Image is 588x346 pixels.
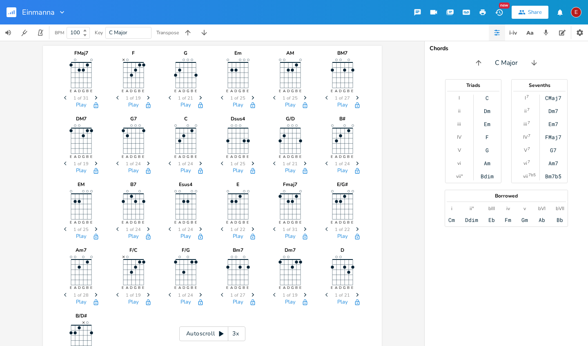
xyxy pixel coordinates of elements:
[186,154,189,159] text: G
[218,116,258,121] div: Dsus4
[512,83,567,88] div: Sevenths
[234,286,237,291] text: D
[22,9,55,16] span: Einmanna
[523,121,527,127] div: iii
[61,116,102,121] div: DM7
[335,154,338,159] text: A
[230,227,245,232] span: 1 of 22
[165,248,206,253] div: F/G
[287,220,290,225] text: D
[122,56,125,63] text: ×
[337,102,348,109] button: Play
[523,173,528,180] div: vii
[233,102,243,109] button: Play
[295,154,297,159] text: B
[278,220,281,225] text: E
[347,89,350,93] text: B
[73,89,76,93] text: A
[339,286,342,291] text: D
[218,51,258,55] div: Em
[142,154,144,159] text: E
[528,133,530,139] sup: 7
[73,154,76,159] text: A
[270,51,311,55] div: AM
[343,154,346,159] text: G
[495,58,518,68] span: C Major
[76,233,87,240] button: Play
[528,9,542,16] div: Share
[283,286,285,291] text: A
[126,89,129,93] text: A
[528,120,530,126] sup: 7
[335,220,338,225] text: A
[291,286,294,291] text: G
[178,89,181,93] text: A
[285,233,296,240] button: Play
[283,96,298,100] span: 1 of 25
[457,134,461,140] div: IV
[126,162,141,166] span: 1 of 24
[76,299,87,306] button: Play
[347,220,350,225] text: B
[337,299,348,306] button: Play
[90,286,92,291] text: E
[78,89,80,93] text: D
[548,108,558,114] div: Dm7
[243,220,245,225] text: B
[61,51,102,55] div: FMaj7
[186,286,189,291] text: G
[571,3,581,22] button: E
[194,89,196,93] text: E
[178,220,181,225] text: A
[283,162,298,166] span: 1 of 21
[484,108,490,114] div: Dm
[337,168,348,175] button: Play
[122,253,125,260] text: ×
[283,89,285,93] text: A
[138,220,140,225] text: B
[230,162,245,166] span: 1 of 25
[113,51,154,55] div: F
[538,205,546,212] div: bVI
[343,220,346,225] text: G
[335,286,338,291] text: A
[465,217,478,223] div: Ddim
[247,286,249,291] text: E
[190,89,193,93] text: B
[226,286,228,291] text: E
[82,319,85,326] text: ×
[226,154,228,159] text: E
[180,168,191,175] button: Play
[458,108,461,114] div: ii
[55,31,64,35] div: BPM
[178,293,193,297] span: 1 of 24
[178,96,193,100] span: 1 of 21
[506,205,510,212] div: iv
[82,220,85,225] text: G
[69,220,71,225] text: E
[142,286,144,291] text: E
[86,89,88,93] text: B
[451,205,452,212] div: i
[339,154,342,159] text: D
[190,154,193,159] text: B
[78,286,80,291] text: D
[228,326,243,341] div: 3x
[339,220,342,225] text: D
[180,299,191,306] button: Play
[73,286,76,291] text: A
[138,286,140,291] text: B
[134,286,137,291] text: G
[134,89,137,93] text: G
[73,220,76,225] text: A
[283,227,298,232] span: 1 of 31
[126,220,129,225] text: A
[331,220,333,225] text: E
[456,173,463,180] div: vii°
[73,227,89,232] span: 1 of 25
[218,248,258,253] div: Bm7
[190,286,193,291] text: B
[233,168,243,175] button: Play
[343,286,346,291] text: G
[270,182,311,187] div: Fmaj7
